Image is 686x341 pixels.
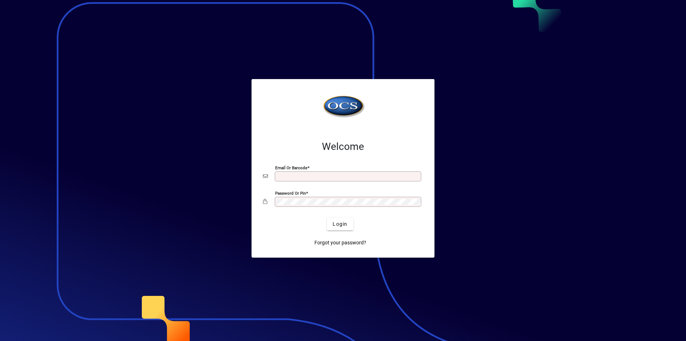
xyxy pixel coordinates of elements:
[275,165,307,170] mat-label: Email or Barcode
[314,239,366,247] span: Forgot your password?
[333,220,347,228] span: Login
[312,236,369,249] a: Forgot your password?
[327,218,353,230] button: Login
[263,141,423,153] h2: Welcome
[275,191,306,196] mat-label: Password or Pin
